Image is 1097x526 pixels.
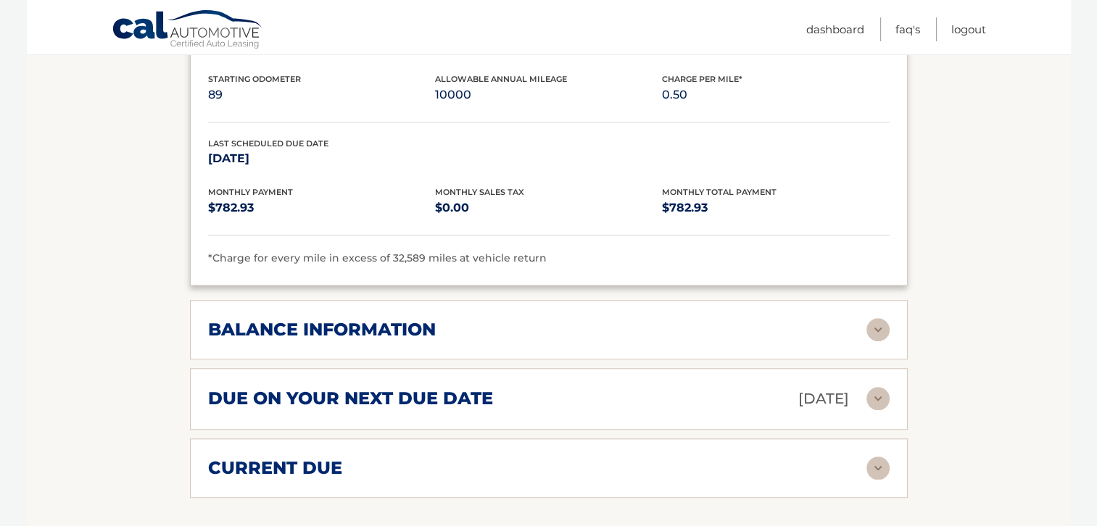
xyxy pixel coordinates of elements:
[208,198,435,218] p: $782.93
[208,85,435,105] p: 89
[208,187,293,197] span: Monthly Payment
[798,386,849,412] p: [DATE]
[866,456,890,480] img: accordion-rest.svg
[662,198,889,218] p: $782.93
[866,387,890,410] img: accordion-rest.svg
[866,318,890,341] img: accordion-rest.svg
[208,319,436,341] h2: balance information
[662,74,742,84] span: Charge Per Mile*
[208,149,435,169] p: [DATE]
[435,187,524,197] span: Monthly Sales Tax
[208,74,301,84] span: Starting Odometer
[208,251,547,264] span: *Charge for every mile in excess of 32,589 miles at vehicle return
[208,457,342,479] h2: current due
[208,138,328,149] span: Last Scheduled Due Date
[435,74,567,84] span: Allowable Annual Mileage
[806,17,864,41] a: Dashboard
[895,17,920,41] a: FAQ's
[435,85,662,105] p: 10000
[208,388,493,409] h2: due on your next due date
[662,187,777,197] span: Monthly Total Payment
[112,9,264,51] a: Cal Automotive
[662,85,889,105] p: 0.50
[951,17,986,41] a: Logout
[435,198,662,218] p: $0.00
